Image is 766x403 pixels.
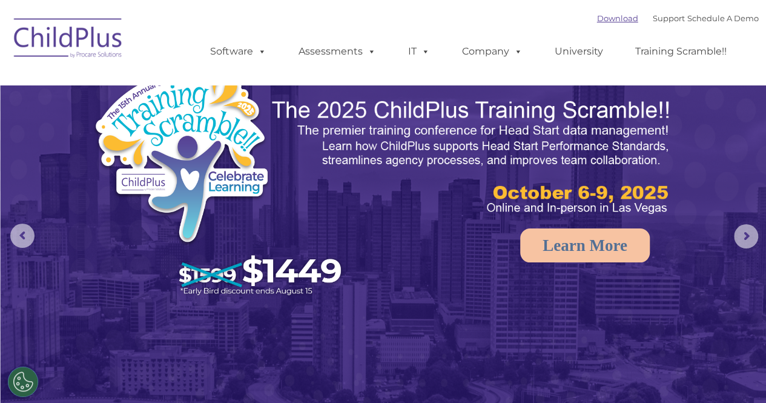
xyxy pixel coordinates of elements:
a: Assessments [286,39,388,64]
span: Phone number [168,130,220,139]
a: Download [597,13,638,23]
font: | [597,13,759,23]
button: Cookies Settings [8,367,38,397]
span: Last name [168,80,205,89]
a: Company [450,39,535,64]
a: IT [396,39,442,64]
a: Schedule A Demo [687,13,759,23]
a: Learn More [520,228,650,262]
iframe: Chat Widget [705,345,766,403]
a: Software [198,39,279,64]
a: Support [653,13,685,23]
a: University [543,39,615,64]
a: Training Scramble!! [623,39,739,64]
img: ChildPlus by Procare Solutions [8,10,129,70]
